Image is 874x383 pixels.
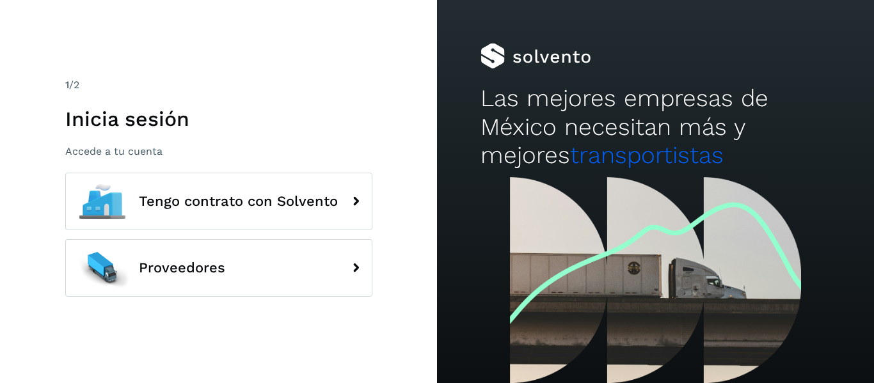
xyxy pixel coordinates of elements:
[139,194,338,209] span: Tengo contrato con Solvento
[65,173,372,230] button: Tengo contrato con Solvento
[65,79,69,91] span: 1
[481,84,830,169] h2: Las mejores empresas de México necesitan más y mejores
[65,107,372,131] h1: Inicia sesión
[570,141,724,169] span: transportistas
[65,239,372,297] button: Proveedores
[139,260,225,276] span: Proveedores
[65,77,372,93] div: /2
[65,145,372,157] p: Accede a tu cuenta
